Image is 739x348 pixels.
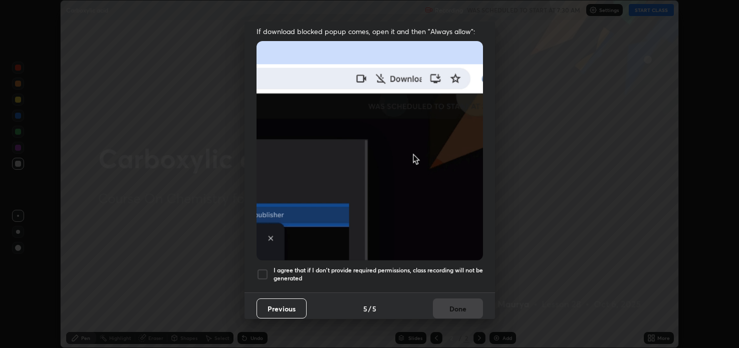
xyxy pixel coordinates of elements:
[372,303,376,314] h4: 5
[274,266,483,282] h5: I agree that if I don't provide required permissions, class recording will not be generated
[363,303,367,314] h4: 5
[257,298,307,318] button: Previous
[368,303,371,314] h4: /
[257,41,483,260] img: downloads-permission-blocked.gif
[257,27,483,36] span: If download blocked popup comes, open it and then "Always allow":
